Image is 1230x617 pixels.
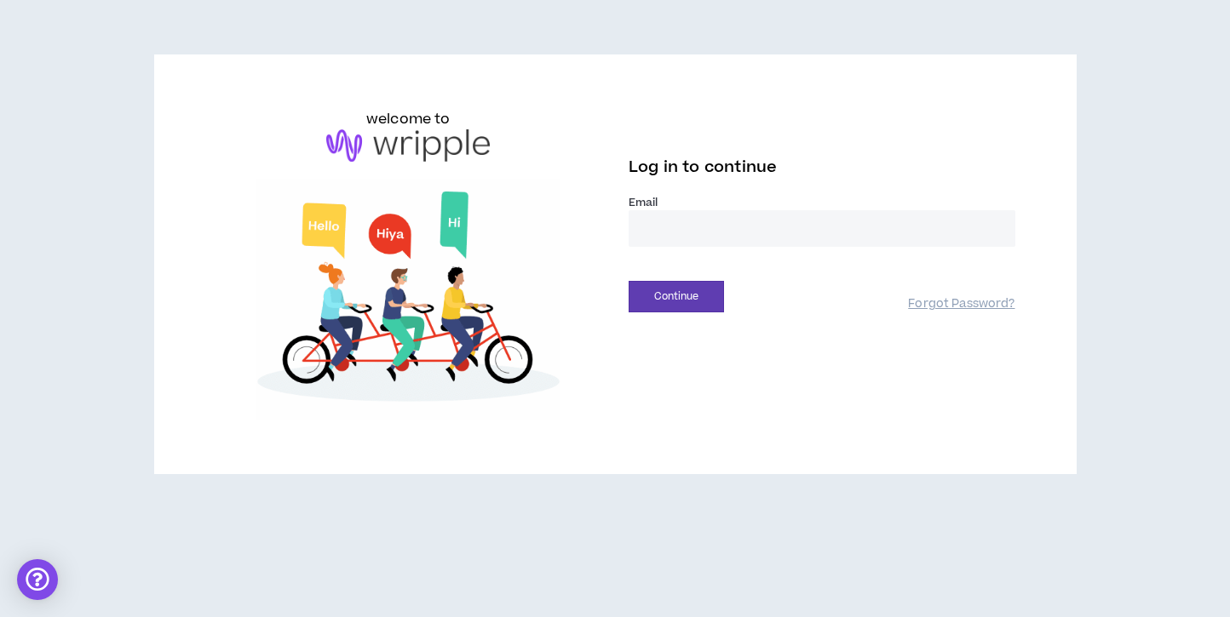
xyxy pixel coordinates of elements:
[216,179,602,420] img: Welcome to Wripple
[629,195,1015,210] label: Email
[326,129,490,162] img: logo-brand.png
[366,109,451,129] h6: welcome to
[629,281,724,312] button: Continue
[629,157,777,178] span: Log in to continue
[908,296,1014,312] a: Forgot Password?
[17,559,58,600] div: Open Intercom Messenger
